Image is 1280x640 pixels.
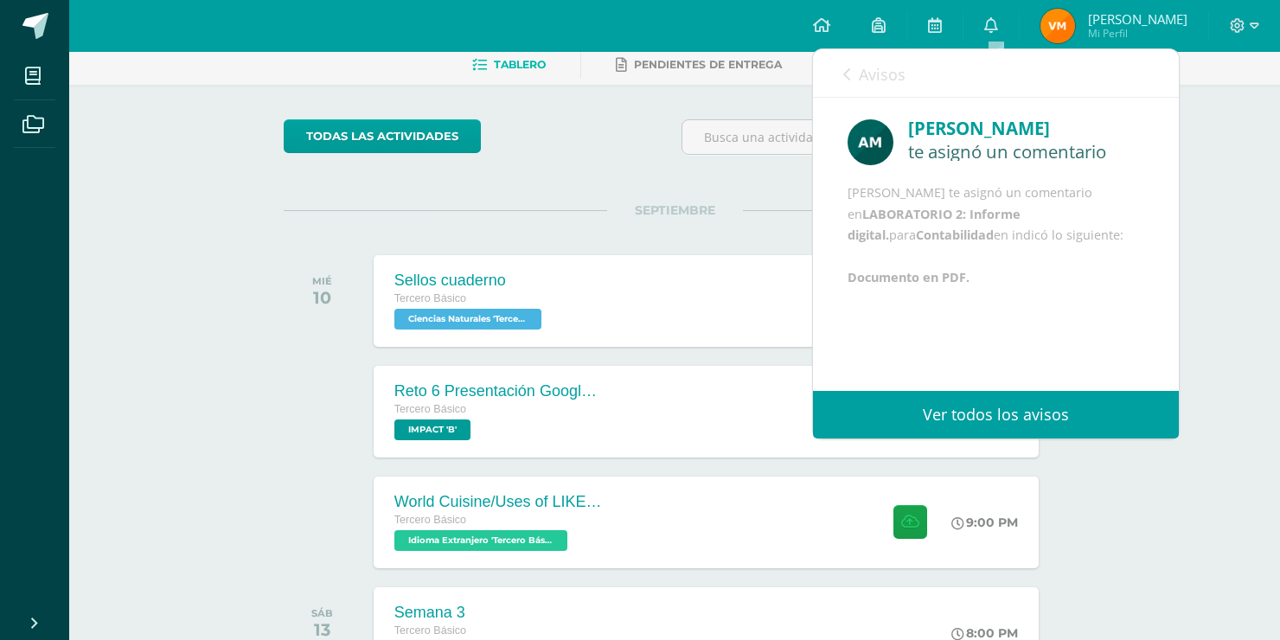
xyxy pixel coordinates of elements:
[394,272,546,290] div: Sellos cuaderno
[394,514,466,526] span: Tercero Básico
[916,227,994,243] b: Contabilidad
[394,382,602,400] div: Reto 6 Presentación Google Slides Clase 3 y 4
[908,142,1144,161] div: te asignó un comentario
[394,530,567,551] span: Idioma Extranjero 'Tercero Básico B'
[616,51,782,79] a: Pendientes de entrega
[634,58,782,71] span: Pendientes de entrega
[848,269,970,285] b: Documento en PDF.
[394,604,572,622] div: Semana 3
[394,419,470,440] span: IMPACT 'B'
[284,119,481,153] a: todas las Actividades
[312,287,332,308] div: 10
[494,58,546,71] span: Tablero
[394,309,541,330] span: Ciencias Naturales 'Tercero Básico B'
[472,51,546,79] a: Tablero
[312,275,332,287] div: MIÉ
[848,206,1021,243] b: LABORATORIO 2: Informe digital.
[607,202,743,218] span: SEPTIEMBRE
[394,292,466,304] span: Tercero Básico
[859,64,906,85] span: Avisos
[1088,10,1187,28] span: [PERSON_NAME]
[394,624,466,637] span: Tercero Básico
[682,120,1066,154] input: Busca una actividad próxima aquí...
[848,119,893,165] img: 6e92675d869eb295716253c72d38e6e7.png
[951,515,1018,530] div: 9:00 PM
[908,115,1144,142] div: [PERSON_NAME]
[848,182,1144,288] div: [PERSON_NAME] te asignó un comentario en para en indicó lo siguiente:
[311,607,333,619] div: SÁB
[394,403,466,415] span: Tercero Básico
[1040,9,1075,43] img: 23a45db4e3e8fe665997088d6de0659d.png
[1088,26,1187,41] span: Mi Perfil
[813,391,1179,438] a: Ver todos los avisos
[394,493,602,511] div: World Cuisine/Uses of LIKE week 5
[311,619,333,640] div: 13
